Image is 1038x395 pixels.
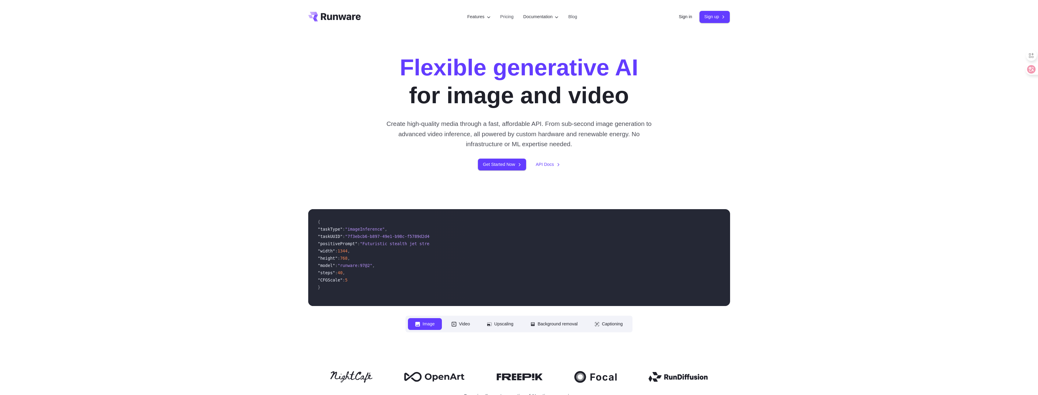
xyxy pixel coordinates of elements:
a: Sign in [679,13,692,20]
span: , [348,256,350,261]
a: Sign up [699,11,730,23]
span: : [338,256,340,261]
span: "CFGScale" [318,278,343,282]
span: 5 [345,278,348,282]
a: Go to / [308,12,361,21]
span: : [335,263,338,268]
h1: for image and video [400,53,638,109]
span: 768 [340,256,348,261]
span: , [348,249,350,253]
label: Features [467,13,491,20]
span: "taskUUID" [318,234,343,239]
p: Create high-quality media through a fast, affordable API. From sub-second image generation to adv... [384,119,654,149]
span: : [357,241,360,246]
span: "Futuristic stealth jet streaking through a neon-lit cityscape with glowing purple exhaust" [360,241,586,246]
strong: Flexible generative AI [400,54,638,80]
span: , [385,227,387,232]
button: Captioning [587,318,630,330]
a: Pricing [500,13,514,20]
span: : [342,234,345,239]
span: "imageInference" [345,227,385,232]
span: , [342,270,345,275]
span: "model" [318,263,335,268]
span: { [318,219,320,224]
span: } [318,285,320,290]
span: , [372,263,375,268]
a: Get Started Now [478,159,526,170]
button: Background removal [523,318,585,330]
a: Blog [568,13,577,20]
span: : [335,270,338,275]
button: Image [408,318,442,330]
span: "height" [318,256,338,261]
span: "width" [318,249,335,253]
span: 40 [338,270,342,275]
span: "7f3ebcb6-b897-49e1-b98c-f5789d2d40d7" [345,234,439,239]
button: Upscaling [480,318,521,330]
a: API Docs [536,161,560,168]
span: "positivePrompt" [318,241,358,246]
span: : [342,278,345,282]
span: : [335,249,338,253]
span: : [342,227,345,232]
span: "runware:97@2" [338,263,372,268]
button: Video [444,318,477,330]
label: Documentation [523,13,559,20]
span: "taskType" [318,227,343,232]
span: "steps" [318,270,335,275]
span: 1344 [338,249,348,253]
